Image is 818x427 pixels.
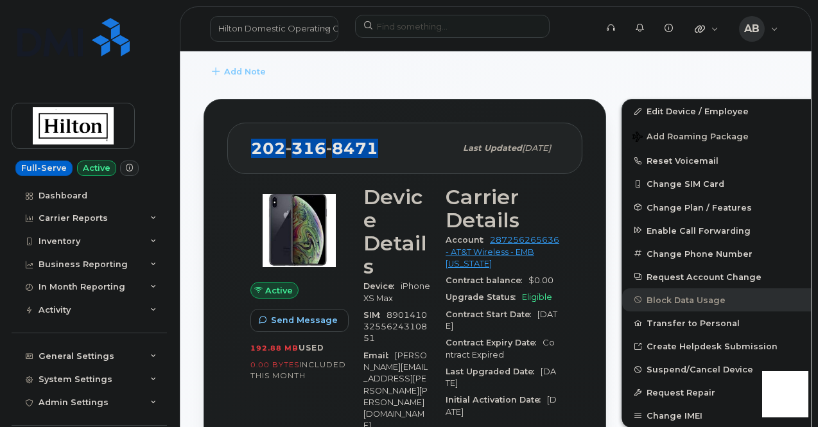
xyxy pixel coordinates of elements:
span: [DATE] [446,395,557,416]
button: Send Message [250,309,349,332]
a: Hilton Domestic Operating Company Inc [210,16,338,42]
span: Contract balance [446,275,528,285]
div: Quicklinks [686,16,727,42]
span: 0.00 Bytes [250,360,299,369]
span: AB [744,21,760,37]
button: Add Note [204,60,277,83]
span: Email [363,351,395,360]
span: iPhone XS Max [363,281,430,302]
span: $0.00 [528,275,553,285]
span: Suspend/Cancel Device [647,365,753,374]
img: image20231002-3703462-1ajb2qi.jpeg [261,192,338,269]
span: 8471 [326,139,378,158]
input: Find something... [355,15,550,38]
span: 316 [286,139,326,158]
span: Eligible [522,292,552,302]
iframe: Messenger Launcher [762,371,808,417]
span: used [299,343,324,353]
a: 287256265636 - AT&T Wireless - EMB [US_STATE] [446,235,559,268]
span: 89014103255624310851 [363,310,427,344]
span: [DATE] [522,143,551,153]
span: Upgrade Status [446,292,522,302]
span: SIM [363,310,387,320]
span: Add Note [224,65,266,78]
span: Contract Start Date [446,309,537,319]
span: Contract Expiry Date [446,338,543,347]
span: Change Plan / Features [647,202,752,212]
span: Contract Expired [446,338,555,359]
span: 192.88 MB [250,344,299,353]
h3: Carrier Details [446,186,559,232]
span: Initial Activation Date [446,395,547,405]
span: Send Message [271,314,338,326]
span: 202 [251,139,378,158]
span: Account [446,235,490,245]
span: Add Roaming Package [632,132,749,144]
span: Active [265,284,293,297]
span: Device [363,281,401,291]
div: Alex Bradshaw [730,16,787,42]
span: Last Upgraded Date [446,367,541,376]
span: Enable Call Forwarding [647,225,751,235]
span: Last updated [463,143,522,153]
h3: Device Details [363,186,430,278]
